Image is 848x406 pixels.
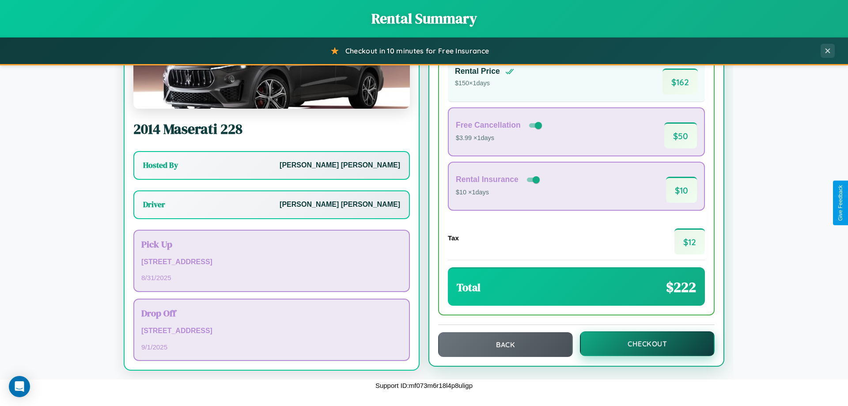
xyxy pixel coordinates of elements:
h3: Driver [143,199,165,210]
h1: Rental Summary [9,9,839,28]
span: $ 50 [664,122,697,148]
span: $ 162 [662,68,698,95]
h4: Rental Price [455,67,500,76]
span: $ 12 [674,228,705,254]
p: [PERSON_NAME] [PERSON_NAME] [280,198,400,211]
p: $3.99 × 1 days [456,133,544,144]
div: Give Feedback [837,185,844,221]
p: $ 150 × 1 days [455,78,514,89]
span: Checkout in 10 minutes for Free Insurance [345,46,489,55]
p: Support ID: mf073m6r18l4p8uligp [375,379,473,391]
h4: Rental Insurance [456,175,519,184]
h3: Hosted By [143,160,178,171]
span: $ 222 [666,277,696,297]
h2: 2014 Maserati 228 [133,119,410,139]
button: Back [438,332,573,357]
h4: Tax [448,234,459,242]
span: $ 10 [666,177,697,203]
p: [PERSON_NAME] [PERSON_NAME] [280,159,400,172]
p: 8 / 31 / 2025 [141,272,402,284]
p: $10 × 1 days [456,187,541,198]
h4: Free Cancellation [456,121,521,130]
p: 9 / 1 / 2025 [141,341,402,353]
div: Open Intercom Messenger [9,376,30,397]
h3: Drop Off [141,307,402,319]
h3: Pick Up [141,238,402,250]
p: [STREET_ADDRESS] [141,325,402,338]
button: Checkout [580,331,715,356]
h3: Total [457,280,481,295]
p: [STREET_ADDRESS] [141,256,402,269]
